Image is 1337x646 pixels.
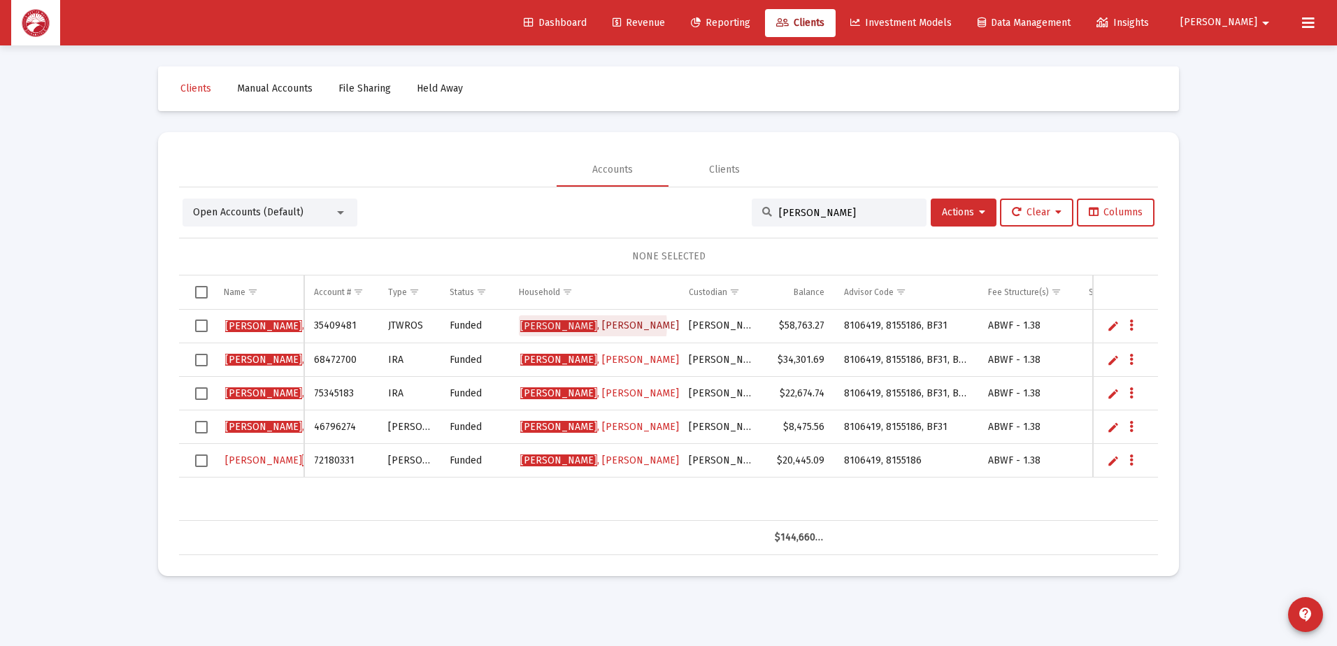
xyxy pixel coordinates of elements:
[765,275,834,309] td: Column Balance
[224,417,385,438] a: [PERSON_NAME], [PERSON_NAME]
[562,287,573,297] span: Show filter options for column 'Household'
[520,421,768,433] span: , [PERSON_NAME] & [PERSON_NAME]
[22,9,50,37] img: Dashboard
[338,82,391,94] span: File Sharing
[225,454,379,466] span: [PERSON_NAME]
[1107,421,1120,433] a: Edit
[896,287,906,297] span: Show filter options for column 'Advisor Code'
[834,377,978,410] td: 8106419, 8155186, BF31, BGFE
[1089,206,1143,218] span: Columns
[776,17,824,29] span: Clients
[1107,454,1120,467] a: Edit
[314,287,351,298] div: Account #
[450,420,499,434] div: Funded
[195,286,208,299] div: Select all
[978,377,1080,410] td: ABWF - 1.38
[850,17,952,29] span: Investment Models
[327,75,402,103] a: File Sharing
[844,287,894,298] div: Advisor Code
[195,320,208,332] div: Select row
[1077,199,1154,227] button: Columns
[304,377,378,410] td: 75345183
[190,250,1147,264] div: NONE SELECTED
[978,310,1080,343] td: ABWF - 1.38
[709,163,740,177] div: Clients
[520,320,768,331] span: , [PERSON_NAME] & [PERSON_NAME]
[406,75,474,103] a: Held Away
[509,275,679,309] td: Column Household
[680,9,762,37] a: Reporting
[225,387,302,399] span: [PERSON_NAME]
[520,454,768,466] span: , [PERSON_NAME] & [PERSON_NAME]
[519,315,770,336] a: [PERSON_NAME], [PERSON_NAME] & [PERSON_NAME]
[450,454,499,468] div: Funded
[378,410,441,444] td: [PERSON_NAME]
[450,319,499,333] div: Funded
[520,354,597,366] span: [PERSON_NAME]
[519,417,770,438] a: [PERSON_NAME], [PERSON_NAME] & [PERSON_NAME]
[378,275,441,309] td: Column Type
[226,75,324,103] a: Manual Accounts
[765,410,834,444] td: $8,475.56
[691,17,750,29] span: Reporting
[679,310,764,343] td: [PERSON_NAME]
[988,287,1049,298] div: Fee Structure(s)
[304,410,378,444] td: 46796274
[520,354,768,366] span: , [PERSON_NAME] & [PERSON_NAME]
[1107,354,1120,366] a: Edit
[248,287,258,297] span: Show filter options for column 'Name'
[304,444,378,478] td: 72180331
[353,287,364,297] span: Show filter options for column 'Account #'
[224,287,245,298] div: Name
[302,454,379,466] span: [PERSON_NAME]
[378,377,441,410] td: IRA
[195,387,208,400] div: Select row
[834,275,978,309] td: Column Advisor Code
[1107,320,1120,332] a: Edit
[765,9,836,37] a: Clients
[225,320,302,332] span: [PERSON_NAME]
[214,275,304,309] td: Column Name
[1180,17,1257,29] span: [PERSON_NAME]
[1257,9,1274,37] mat-icon: arrow_drop_down
[978,275,1080,309] td: Column Fee Structure(s)
[978,444,1080,478] td: ABWF - 1.38
[1297,606,1314,623] mat-icon: contact_support
[304,343,378,377] td: 68472700
[794,287,824,298] div: Balance
[1000,199,1073,227] button: Clear
[592,163,633,177] div: Accounts
[378,444,441,478] td: [PERSON_NAME]
[978,410,1080,444] td: ABWF - 1.38
[1096,17,1149,29] span: Insights
[195,454,208,467] div: Select row
[378,343,441,377] td: IRA
[931,199,996,227] button: Actions
[378,310,441,343] td: JTWROS
[440,275,509,309] td: Column Status
[520,320,597,332] span: [PERSON_NAME]
[834,410,978,444] td: 8106419, 8155186, BF31
[225,320,384,331] span: , [PERSON_NAME]
[524,17,587,29] span: Dashboard
[966,9,1082,37] a: Data Management
[388,287,407,298] div: Type
[520,421,597,433] span: [PERSON_NAME]
[679,343,764,377] td: [PERSON_NAME]
[775,531,824,545] div: $144,660.35
[942,206,985,218] span: Actions
[409,287,420,297] span: Show filter options for column 'Type'
[689,287,727,298] div: Custodian
[476,287,487,297] span: Show filter options for column 'Status'
[519,287,560,298] div: Household
[304,310,378,343] td: 35409481
[679,275,764,309] td: Column Custodian
[520,454,597,466] span: [PERSON_NAME]
[179,275,1158,555] div: Data grid
[519,383,770,404] a: [PERSON_NAME], [PERSON_NAME] & [PERSON_NAME]
[195,354,208,366] div: Select row
[1079,275,1164,309] td: Column Splitter(s)
[765,310,834,343] td: $58,763.27
[729,287,740,297] span: Show filter options for column 'Custodian'
[834,343,978,377] td: 8106419, 8155186, BF31, BGFE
